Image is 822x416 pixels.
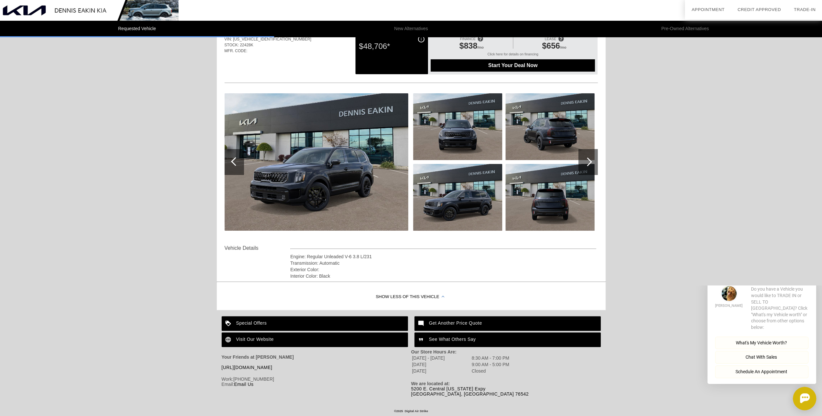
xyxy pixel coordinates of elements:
[516,41,592,52] div: /mo
[290,253,596,260] div: Engine: Regular Unleaded V-6 3.8 L/231
[434,41,509,52] div: /mo
[694,285,822,416] iframe: Chat Assistance
[471,355,510,361] td: 8:30 AM - 7:00 PM
[225,64,598,74] div: Quoted on [DATE] 9:06:54 PM
[222,382,411,387] div: Email:
[411,386,529,397] a: 5200 E. Central [US_STATE] Expy[GEOGRAPHIC_DATA], [GEOGRAPHIC_DATA] 76542
[414,332,601,347] a: See What Others Say
[290,273,596,279] div: Interior Color: Black
[542,41,560,50] span: $656
[225,49,248,53] span: MFR. CODE:
[411,381,450,386] strong: We are located at:
[222,316,408,331] a: Special Offers
[217,284,606,310] div: Show Less of this Vehicle
[234,382,253,387] a: Email Us
[413,164,502,231] img: 835d2c4d68554125b2da3de3eb83d1ec.jpg
[431,52,595,59] div: Click here for details on financing
[414,316,429,331] img: ic_mode_comment_white_24dp_2x.png
[274,21,548,37] li: New Alternatives
[222,332,236,347] img: ic_language_white_24dp_2x.png
[222,354,294,360] strong: Your Friends at [PERSON_NAME]
[222,376,411,382] div: Work:
[222,316,236,331] img: ic_loyalty_white_24dp_2x.png
[471,362,510,367] td: 9:00 AM - 5:00 PM
[225,244,290,252] div: Vehicle Details
[222,365,272,370] a: [URL][DOMAIN_NAME]
[794,7,816,12] a: Trade-In
[439,63,587,68] span: Start Your Deal Now
[225,43,239,47] span: STOCK:
[411,349,457,354] strong: Our Store Hours Are:
[505,93,595,160] img: da8211d25e7f488da9b6bcadc0a68686.jpg
[412,355,471,361] td: [DATE] - [DATE]
[471,368,510,374] td: Closed
[412,368,471,374] td: [DATE]
[222,332,408,347] a: Visit Our Website
[290,266,596,273] div: Exterior Color:
[412,362,471,367] td: [DATE]
[225,93,408,231] img: 044879665c904b679a9a49a330022420.jpg
[737,7,781,12] a: Credit Approved
[548,21,822,37] li: Pre-Owned Alternatives
[359,38,424,55] div: $48,706*
[691,7,724,12] a: Appointment
[413,93,502,160] img: 73ae0575f680470f9d5878056e97a204.jpg
[459,41,478,50] span: $838
[414,316,601,331] a: Get Another Price Quote
[505,164,595,231] img: a3acd63a8ad545418de6536b6c4bf116.jpg
[290,260,596,266] div: Transmission: Automatic
[233,376,274,382] span: [PHONE_NUMBER]
[240,43,253,47] span: 22428K
[414,332,429,347] img: ic_format_quote_white_24dp_2x.png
